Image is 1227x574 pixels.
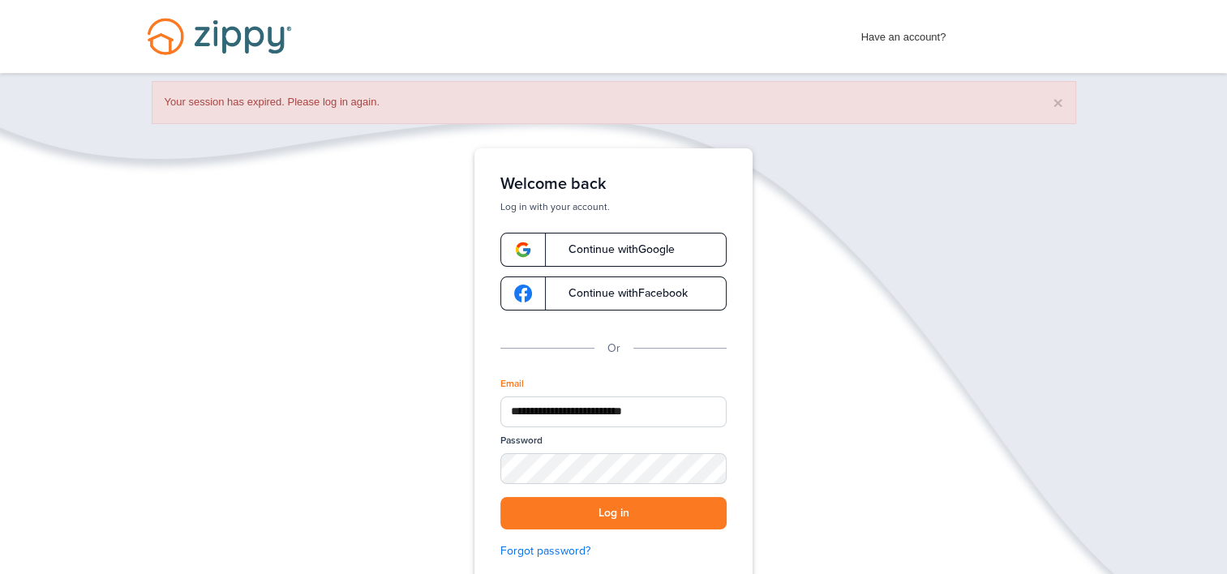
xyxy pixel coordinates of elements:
[861,20,946,46] span: Have an account?
[1053,94,1062,111] button: ×
[514,285,532,302] img: google-logo
[552,288,688,299] span: Continue with Facebook
[500,396,727,427] input: Email
[500,434,543,448] label: Password
[552,244,675,255] span: Continue with Google
[514,241,532,259] img: google-logo
[607,340,620,358] p: Or
[500,542,727,560] a: Forgot password?
[500,200,727,213] p: Log in with your account.
[152,81,1076,124] div: Your session has expired. Please log in again.
[500,276,727,311] a: google-logoContinue withFacebook
[500,174,727,194] h1: Welcome back
[500,377,524,391] label: Email
[500,233,727,267] a: google-logoContinue withGoogle
[500,453,727,484] input: Password
[500,497,727,530] button: Log in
